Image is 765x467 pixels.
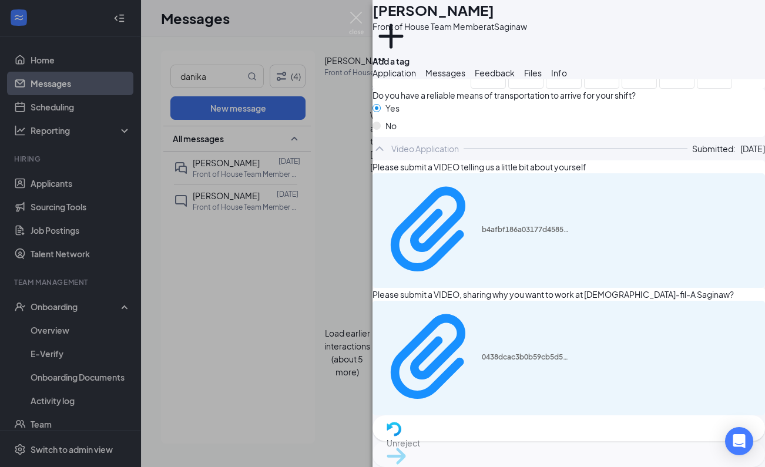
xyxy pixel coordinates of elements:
[373,160,586,173] span: Please submit a VIDEO telling us a little bit about yourself
[373,18,410,68] button: PlusAdd a tag
[385,102,400,115] span: Yes
[373,89,636,102] span: Do you have a reliable means of transportation to arrive for your shift?
[425,68,465,78] span: Messages
[373,68,416,78] span: Application
[725,427,753,455] div: Open Intercom Messenger
[391,143,459,154] div: Video Application
[551,68,567,78] span: Info
[380,179,570,283] a: Paperclipb4afbf186a03177d4585aceb9fd418e2.mov
[475,68,515,78] span: Feedback
[524,68,542,78] span: Files
[387,436,751,449] span: Unreject
[692,142,736,155] span: Submitted:
[482,225,570,234] div: b4afbf186a03177d4585aceb9fd418e2.mov
[373,288,734,301] span: Please submit a VIDEO, sharing why you want to work at [DEMOGRAPHIC_DATA]-fil-A Saginaw?
[385,119,397,132] span: No
[482,352,570,362] div: 0438dcac3b0b59cb5d54f623da630526.mov
[373,20,527,33] div: Front of House Team Member at Saginaw
[373,18,410,55] svg: Plus
[380,306,570,410] a: Paperclip0438dcac3b0b59cb5d54f623da630526.mov
[373,142,387,156] svg: ChevronUp
[740,142,765,155] span: [DATE]
[380,306,482,408] svg: Paperclip
[380,179,482,281] svg: Paperclip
